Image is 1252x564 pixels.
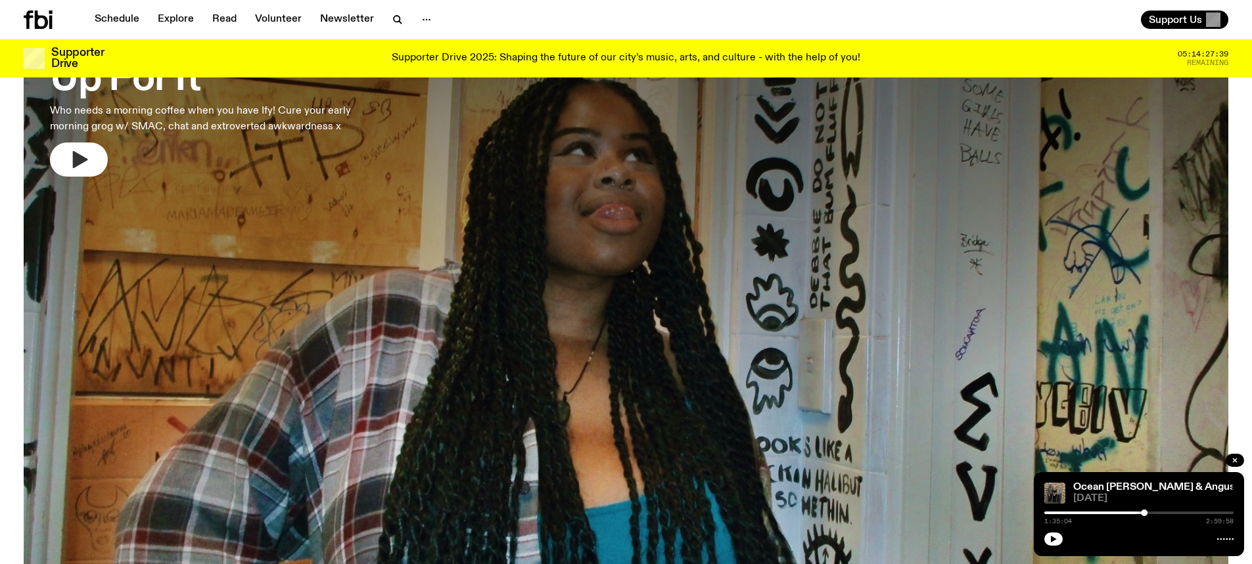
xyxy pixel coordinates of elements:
[150,11,202,29] a: Explore
[50,103,386,135] p: Who needs a morning coffee when you have Ify! Cure your early morning grog w/ SMAC, chat and extr...
[50,61,386,98] h3: Up For It
[87,11,147,29] a: Schedule
[392,53,860,64] p: Supporter Drive 2025: Shaping the future of our city’s music, arts, and culture - with the help o...
[1149,14,1202,26] span: Support Us
[1141,11,1228,29] button: Support Us
[1206,518,1234,525] span: 2:59:58
[1073,494,1234,504] span: [DATE]
[1187,59,1228,66] span: Remaining
[247,11,310,29] a: Volunteer
[1178,51,1228,58] span: 05:14:27:39
[312,11,382,29] a: Newsletter
[51,47,104,70] h3: Supporter Drive
[1044,518,1072,525] span: 1:35:04
[204,11,244,29] a: Read
[50,31,386,177] a: Up For ItWho needs a morning coffee when you have Ify! Cure your early morning grog w/ SMAC, chat...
